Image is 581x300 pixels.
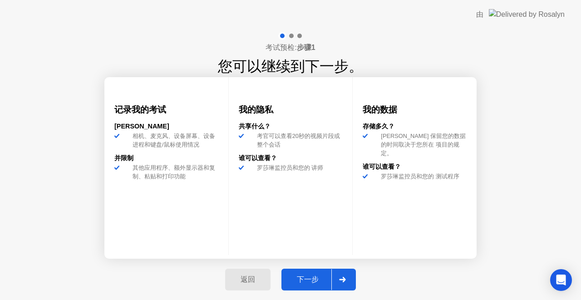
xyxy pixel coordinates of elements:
[114,103,218,116] h3: 记录我的考试
[377,132,467,158] div: [PERSON_NAME] 保留您的数据的时间取决于您所在 项目的规定。
[129,132,218,149] div: 相机、麦克风、设备屏幕、设备进程和键盘/鼠标使用情况
[297,44,315,51] b: 步骤1
[129,163,218,181] div: 其他应用程序、额外显示器和复制、粘贴和打印功能
[228,275,268,285] div: 返回
[239,153,343,163] div: 谁可以查看？
[239,122,343,132] div: 共享什么？
[239,103,343,116] h3: 我的隐私
[363,162,467,172] div: 谁可以查看？
[281,269,356,290] button: 下一步
[266,42,315,53] h4: 考试预检:
[363,122,467,132] div: 存储多久？
[218,55,363,77] h1: 您可以继续到下一步。
[489,9,565,20] img: Delivered by Rosalyn
[253,163,343,179] div: 罗莎琳监控员和您的 讲师
[363,103,467,116] h3: 我的数据
[550,269,572,291] div: Open Intercom Messenger
[476,9,483,20] div: 由
[253,132,343,149] div: 考官可以查看20秒的视频片段或整个会话
[114,122,218,132] div: [PERSON_NAME]
[377,172,467,187] div: 罗莎琳监控员和您的 测试程序
[225,269,271,290] button: 返回
[114,153,218,163] div: 并限制
[284,275,331,285] div: 下一步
